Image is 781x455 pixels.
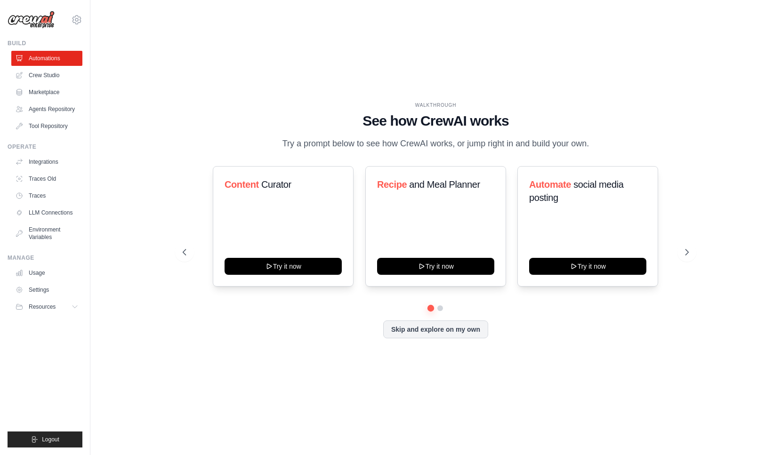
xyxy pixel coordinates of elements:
[11,154,82,169] a: Integrations
[261,179,291,190] span: Curator
[11,299,82,314] button: Resources
[11,171,82,186] a: Traces Old
[11,222,82,245] a: Environment Variables
[183,102,688,109] div: WALKTHROUGH
[11,282,82,297] a: Settings
[8,254,82,262] div: Manage
[11,68,82,83] a: Crew Studio
[11,188,82,203] a: Traces
[11,51,82,66] a: Automations
[8,40,82,47] div: Build
[8,143,82,151] div: Operate
[8,11,55,29] img: Logo
[377,179,407,190] span: Recipe
[383,320,488,338] button: Skip and explore on my own
[11,265,82,280] a: Usage
[734,410,781,455] iframe: Chat Widget
[8,431,82,447] button: Logout
[409,179,480,190] span: and Meal Planner
[225,258,342,275] button: Try it now
[11,102,82,117] a: Agents Repository
[529,179,624,203] span: social media posting
[29,303,56,311] span: Resources
[277,137,594,151] p: Try a prompt below to see how CrewAI works, or jump right in and build your own.
[529,258,646,275] button: Try it now
[225,179,259,190] span: Content
[11,85,82,100] a: Marketplace
[11,119,82,134] a: Tool Repository
[42,436,59,443] span: Logout
[529,179,571,190] span: Automate
[11,205,82,220] a: LLM Connections
[183,112,688,129] h1: See how CrewAI works
[377,258,494,275] button: Try it now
